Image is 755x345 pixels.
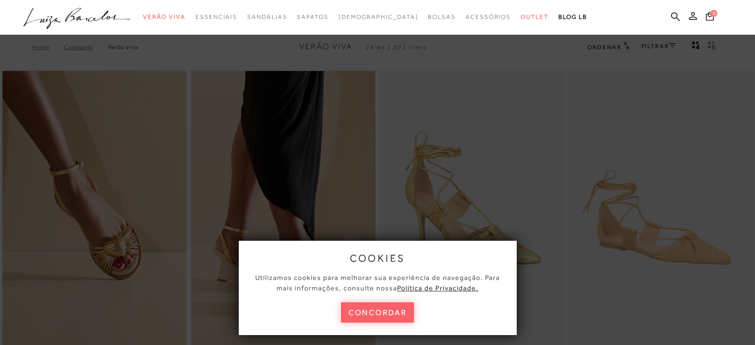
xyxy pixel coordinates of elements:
[297,13,328,20] span: Sapatos
[397,284,479,292] a: Política de Privacidade.
[521,13,549,20] span: Outlet
[703,11,717,24] button: 0
[196,13,237,20] span: Essenciais
[558,13,587,20] span: BLOG LB
[466,13,511,20] span: Acessórios
[558,8,587,26] a: BLOG LB
[710,10,717,17] span: 0
[143,8,186,26] a: categoryNavScreenReaderText
[247,8,287,26] a: categoryNavScreenReaderText
[466,8,511,26] a: categoryNavScreenReaderText
[428,13,456,20] span: Bolsas
[350,253,406,264] span: cookies
[247,13,287,20] span: Sandálias
[297,8,328,26] a: categoryNavScreenReaderText
[339,13,418,20] span: [DEMOGRAPHIC_DATA]
[521,8,549,26] a: categoryNavScreenReaderText
[143,13,186,20] span: Verão Viva
[196,8,237,26] a: categoryNavScreenReaderText
[339,8,418,26] a: noSubCategoriesText
[428,8,456,26] a: categoryNavScreenReaderText
[341,302,414,323] button: concordar
[255,274,500,292] span: Utilizamos cookies para melhorar sua experiência de navegação. Para mais informações, consulte nossa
